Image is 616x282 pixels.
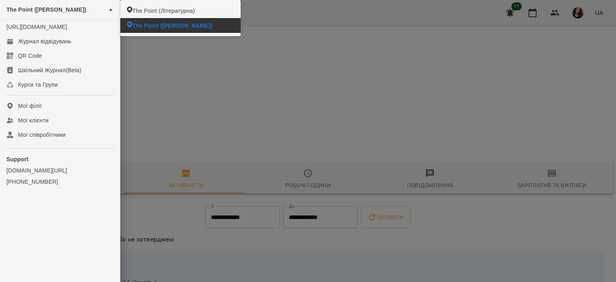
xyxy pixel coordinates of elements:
[6,166,113,174] a: [DOMAIN_NAME][URL]
[6,6,86,13] span: The Point ([PERSON_NAME])
[18,52,42,60] div: QR Code
[18,102,42,110] div: Мої філії
[18,131,66,139] div: Мої співробітники
[18,37,71,45] div: Журнал відвідувань
[132,22,212,30] span: The Point ([PERSON_NAME])
[18,116,49,124] div: Мої клієнти
[18,66,81,74] div: Шкільний Журнал(Beta)
[6,24,67,30] a: [URL][DOMAIN_NAME]
[6,155,113,163] p: Support
[132,7,195,15] span: The Point (Літературна)
[18,81,58,89] div: Курси та Групи
[109,6,113,13] span: ►
[6,178,113,186] a: [PHONE_NUMBER]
